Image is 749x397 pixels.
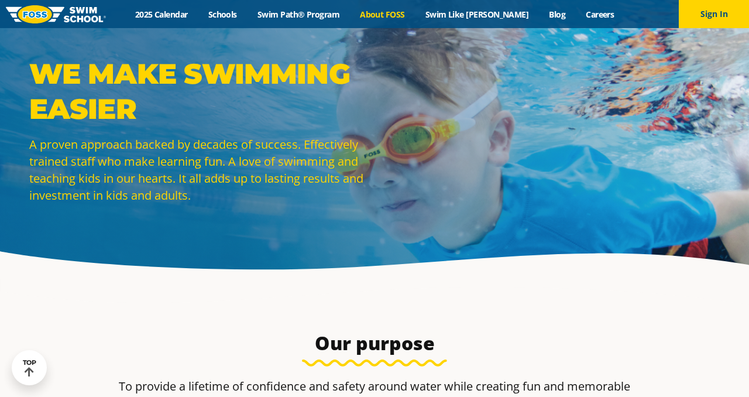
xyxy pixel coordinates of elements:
[29,56,369,126] p: WE MAKE SWIMMING EASIER
[23,359,36,377] div: TOP
[350,9,415,20] a: About FOSS
[247,9,349,20] a: Swim Path® Program
[539,9,576,20] a: Blog
[198,9,247,20] a: Schools
[125,9,198,20] a: 2025 Calendar
[98,331,651,355] h3: Our purpose
[29,136,369,204] p: A proven approach backed by decades of success. Effectively trained staff who make learning fun. ...
[6,5,106,23] img: FOSS Swim School Logo
[576,9,624,20] a: Careers
[415,9,539,20] a: Swim Like [PERSON_NAME]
